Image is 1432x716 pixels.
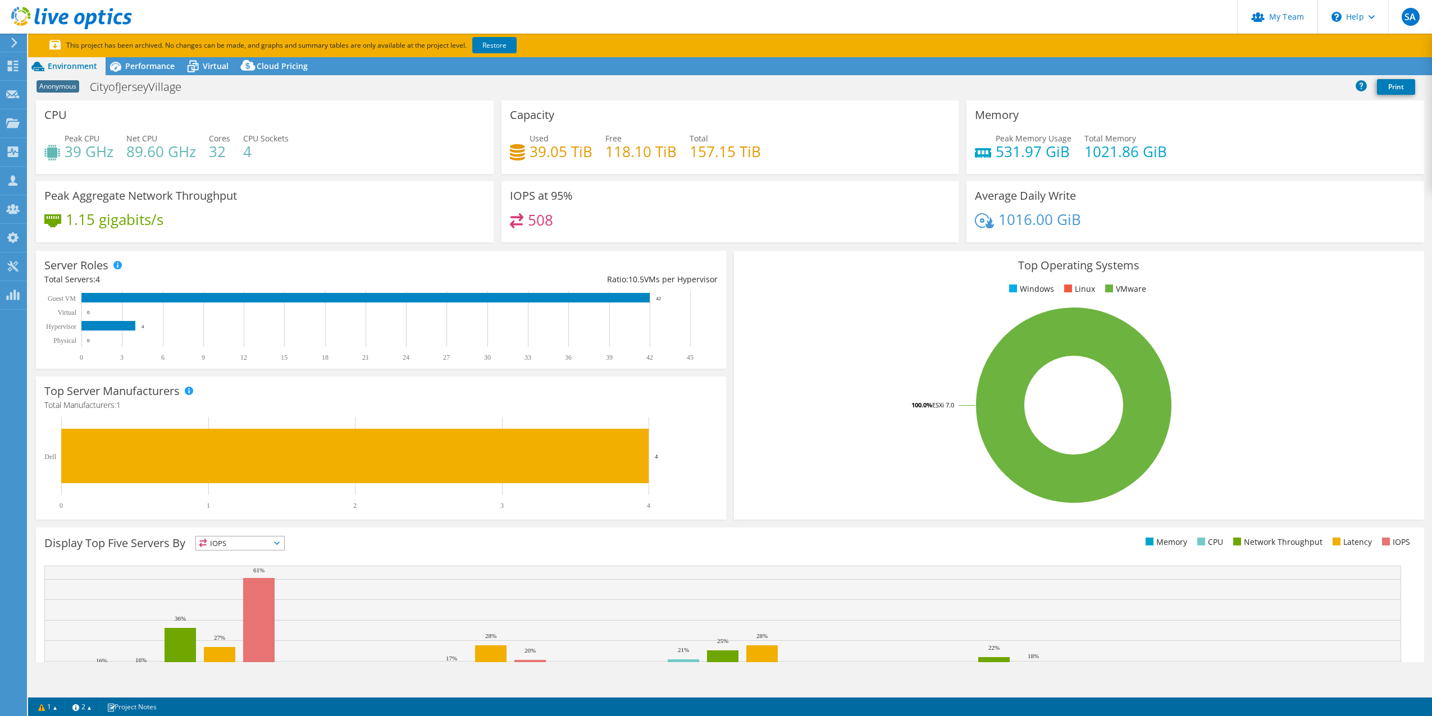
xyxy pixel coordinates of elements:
[528,214,553,226] h4: 508
[44,399,718,411] h4: Total Manufacturers:
[510,109,554,121] h3: Capacity
[95,274,100,284] span: 4
[44,273,381,286] div: Total Servers:
[1061,283,1095,295] li: Linux
[717,637,728,644] text: 25%
[203,61,229,71] span: Virtual
[1143,536,1187,548] li: Memory
[1230,536,1322,548] li: Network Throughput
[60,502,63,510] text: 0
[65,133,99,144] span: Peak CPU
[65,145,113,158] h4: 39 GHz
[196,536,284,550] span: IOPS
[85,81,199,93] h1: CityofJerseyVillage
[742,259,1416,272] h3: Top Operating Systems
[207,502,210,510] text: 1
[472,37,517,53] a: Restore
[257,61,308,71] span: Cloud Pricing
[53,337,76,345] text: Physical
[87,338,90,343] text: 0
[367,662,378,668] text: 13%
[214,634,225,641] text: 27%
[44,385,180,397] h3: Top Server Manufacturers
[628,274,644,284] span: 10.5
[998,213,1081,226] h4: 1016.00 GiB
[1330,536,1372,548] li: Latency
[525,647,536,654] text: 20%
[678,646,689,653] text: 21%
[116,400,121,410] span: 1
[606,354,613,361] text: 39
[1102,283,1146,295] li: VMware
[1006,283,1054,295] li: Windows
[932,401,954,409] tspan: ESXi 7.0
[126,133,157,144] span: Net CPU
[525,354,531,361] text: 33
[690,133,708,144] span: Total
[87,310,90,315] text: 0
[510,190,573,202] h3: IOPS at 95%
[202,354,205,361] text: 9
[565,354,572,361] text: 36
[647,502,650,510] text: 4
[1194,536,1223,548] li: CPU
[530,145,592,158] h4: 39.05 TiB
[44,259,108,272] h3: Server Roles
[655,453,658,460] text: 4
[96,657,107,664] text: 16%
[48,295,76,302] text: Guest VM
[44,190,237,202] h3: Peak Aggregate Network Throughput
[243,145,289,158] h4: 4
[281,354,288,361] text: 15
[37,80,79,93] span: Anonymous
[209,133,230,144] span: Cores
[646,354,653,361] text: 42
[80,354,83,361] text: 0
[500,502,504,510] text: 3
[49,39,600,52] p: This project has been archived. No changes can be made, and graphs and summary tables are only av...
[656,296,661,301] text: 42
[66,213,163,226] h4: 1.15 gigabits/s
[46,323,76,331] text: Hypervisor
[485,632,496,639] text: 28%
[240,354,247,361] text: 12
[1379,536,1410,548] li: IOPS
[484,354,491,361] text: 30
[209,145,230,158] h4: 32
[911,401,932,409] tspan: 100.0%
[125,61,175,71] span: Performance
[126,145,196,158] h4: 89.60 GHz
[353,502,357,510] text: 2
[1084,145,1167,158] h4: 1021.86 GiB
[44,453,56,461] text: Dell
[1028,653,1039,659] text: 18%
[975,109,1019,121] h3: Memory
[988,644,1000,651] text: 22%
[30,700,65,714] a: 1
[756,632,768,639] text: 28%
[996,133,1071,144] span: Peak Memory Usage
[975,190,1076,202] h3: Average Daily Write
[48,61,97,71] span: Environment
[381,273,717,286] div: Ratio: VMs per Hypervisor
[996,145,1071,158] h4: 531.97 GiB
[161,354,165,361] text: 6
[1377,79,1415,95] a: Print
[530,133,549,144] span: Used
[253,567,264,573] text: 61%
[243,133,289,144] span: CPU Sockets
[1331,12,1342,22] svg: \n
[690,145,761,158] h4: 157.15 TiB
[362,354,369,361] text: 21
[58,309,77,316] text: Virtual
[687,354,694,361] text: 45
[65,700,99,714] a: 2
[605,145,677,158] h4: 118.10 TiB
[1402,8,1420,26] span: SA
[1084,133,1136,144] span: Total Memory
[44,109,67,121] h3: CPU
[99,700,165,714] a: Project Notes
[175,615,186,622] text: 36%
[322,354,329,361] text: 18
[446,655,457,662] text: 17%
